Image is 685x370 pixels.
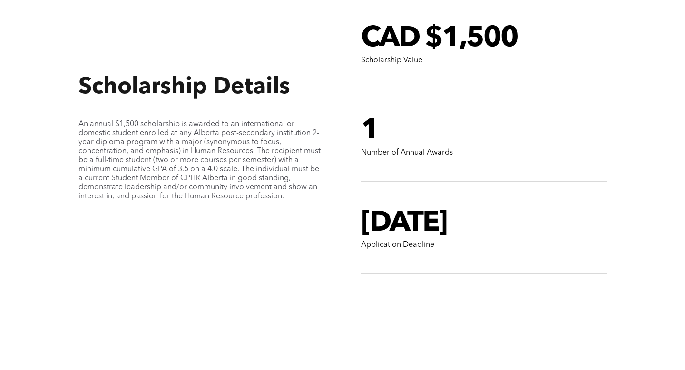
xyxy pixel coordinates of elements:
span: [DATE] [361,209,447,238]
span: Scholarship Details [78,76,290,99]
span: Scholarship Value [361,57,422,64]
span: 1 [361,117,378,146]
span: CAD $1,500 [361,25,518,53]
span: An annual $1,500 scholarship is awarded to an international or domestic student enrolled at any A... [78,120,321,200]
span: Application Deadline [361,241,434,249]
span: Number of Annual Awards [361,149,453,156]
